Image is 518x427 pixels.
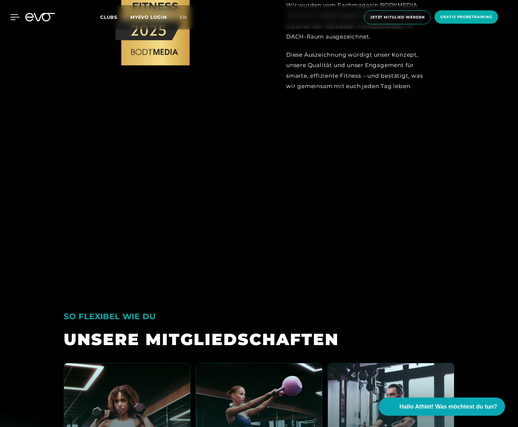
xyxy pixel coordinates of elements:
div: SO FLEXIBEL WIE DU [64,309,454,324]
a: en [180,14,195,21]
span: Hallo Athlet! Was möchtest du tun? [399,402,497,411]
a: Clubs [100,14,130,20]
div: Diese Auszeichnung würdigt unser Konzept, unsere Qualität und unser Engagement für smarte, effizi... [286,50,428,91]
a: Jetzt Mitglied werden [362,10,433,24]
a: MYEVO LOGIN [130,14,167,20]
span: Jetzt Mitglied werden [370,15,425,20]
div: UNSERE MITGLIED­SCHAFTEN [64,329,454,350]
a: Gratis Probetraining [433,10,500,24]
span: Gratis Probetraining [440,14,492,20]
span: en [180,14,187,20]
span: Clubs [100,14,117,20]
button: Hallo Athlet! Was möchtest du tun? [379,398,505,416]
